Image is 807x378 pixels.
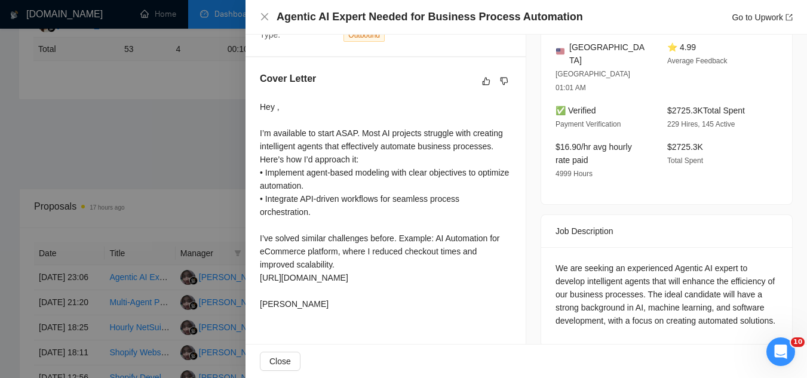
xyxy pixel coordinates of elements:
[479,74,493,88] button: like
[667,156,703,165] span: Total Spent
[260,12,269,22] button: Close
[556,142,632,165] span: $16.90/hr avg hourly rate paid
[260,72,316,86] h5: Cover Letter
[556,106,596,115] span: ✅ Verified
[791,337,805,347] span: 10
[556,170,593,178] span: 4999 Hours
[497,74,511,88] button: dislike
[569,41,648,67] span: [GEOGRAPHIC_DATA]
[260,30,280,39] span: Type:
[277,10,583,24] h4: Agentic AI Expert Needed for Business Process Automation
[556,120,621,128] span: Payment Verification
[556,262,778,327] div: We are seeking an experienced Agentic AI expert to develop intelligent agents that will enhance t...
[260,352,300,371] button: Close
[766,337,795,366] iframe: Intercom live chat
[556,215,778,247] div: Job Description
[500,76,508,86] span: dislike
[269,355,291,368] span: Close
[667,142,703,152] span: $2725.3K
[556,47,564,56] img: 🇺🇸
[260,100,511,311] div: Hey , I’m available to start ASAP. Most AI projects struggle with creating intelligent agents tha...
[260,12,269,21] span: close
[667,42,696,52] span: ⭐ 4.99
[343,29,385,42] span: Outbound
[667,57,728,65] span: Average Feedback
[667,120,735,128] span: 229 Hires, 145 Active
[556,70,630,92] span: [GEOGRAPHIC_DATA] 01:01 AM
[482,76,490,86] span: like
[732,13,793,22] a: Go to Upworkexport
[667,106,745,115] span: $2725.3K Total Spent
[785,14,793,21] span: export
